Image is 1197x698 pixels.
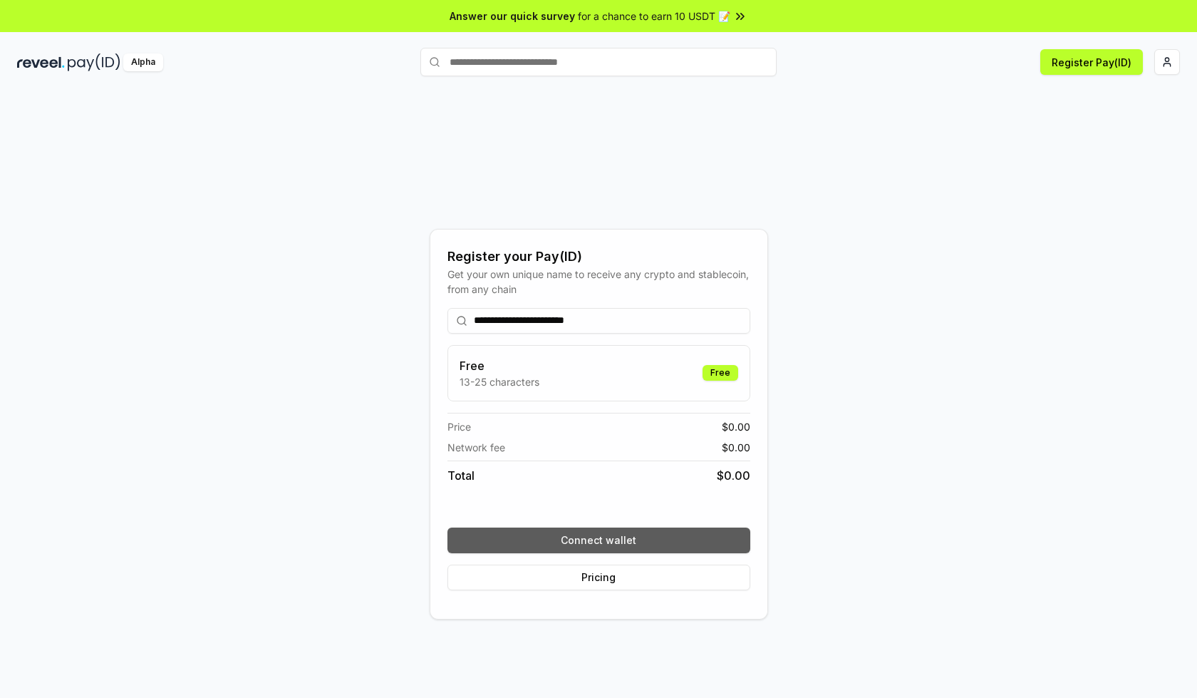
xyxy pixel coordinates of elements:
img: reveel_dark [17,53,65,71]
p: 13-25 characters [460,374,539,389]
span: Total [447,467,475,484]
span: for a chance to earn 10 USDT 📝 [578,9,730,24]
span: Price [447,419,471,434]
span: $ 0.00 [717,467,750,484]
div: Alpha [123,53,163,71]
button: Pricing [447,565,750,590]
span: Network fee [447,440,505,455]
div: Register your Pay(ID) [447,247,750,267]
span: $ 0.00 [722,419,750,434]
img: pay_id [68,53,120,71]
div: Free [703,365,738,381]
div: Get your own unique name to receive any crypto and stablecoin, from any chain [447,267,750,297]
button: Register Pay(ID) [1040,49,1143,75]
h3: Free [460,357,539,374]
button: Connect wallet [447,528,750,553]
span: Answer our quick survey [450,9,575,24]
span: $ 0.00 [722,440,750,455]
